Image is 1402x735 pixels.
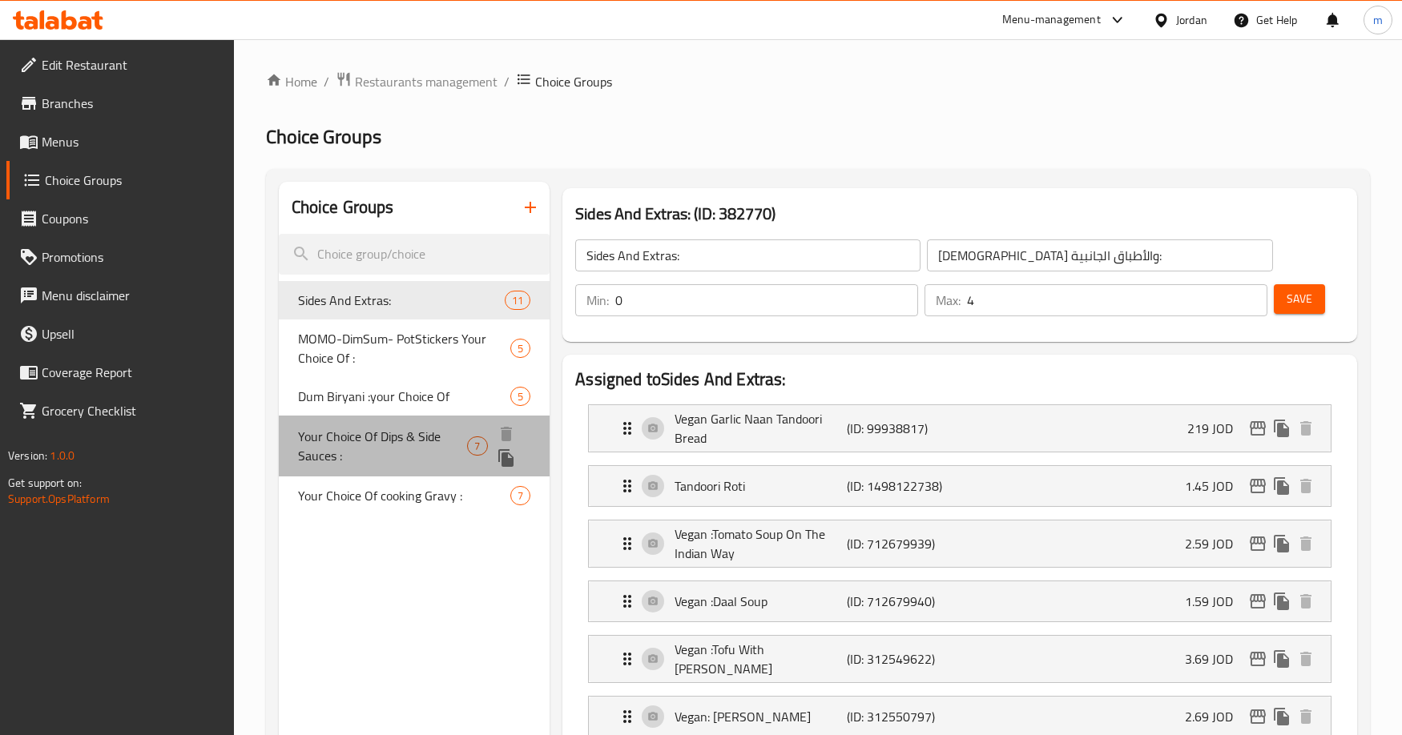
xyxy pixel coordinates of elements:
a: Support.OpsPlatform [8,488,110,509]
input: search [279,234,550,275]
button: duplicate [1270,416,1294,440]
h2: Assigned to Sides And Extras: [575,367,1344,392]
span: Get support on: [8,472,82,493]
a: Grocery Checklist [6,392,234,430]
a: Choice Groups [6,161,234,199]
div: Expand [589,405,1331,452]
span: Choice Groups [45,171,221,190]
div: Menu-management [1002,10,1101,30]
span: 11 [506,293,530,308]
div: MOMO-DimSum- PotStickers Your Choice Of :5 [279,319,550,377]
a: Upsell [6,315,234,353]
p: 3.69 JOD [1185,649,1246,669]
p: 1.45 JOD [1185,476,1246,496]
p: 1.59 JOD [1185,592,1246,611]
div: Expand [589,581,1331,621]
span: Sides And Extras: [298,291,505,310]
p: 219 JOD [1187,419,1246,438]
a: Coverage Report [6,353,234,392]
nav: breadcrumb [266,71,1370,92]
li: Expand [575,513,1344,574]
li: Expand [575,574,1344,629]
span: Choice Groups [266,118,381,155]
p: (ID: 312550797) [847,707,961,726]
p: (ID: 312549622) [847,649,961,669]
p: (ID: 1498122738) [847,476,961,496]
div: Dum Biryani :your Choice Of5 [279,377,550,416]
p: Vegan Garlic Naan Tandoori Bread [675,409,847,448]
button: delete [1294,705,1318,729]
span: 7 [511,488,530,504]
li: / [324,72,329,91]
span: Coupons [42,209,221,228]
h3: Sides And Extras: (ID: 382770) [575,201,1344,227]
p: Min: [586,291,609,310]
a: Menu disclaimer [6,276,234,315]
div: Your Choice Of Dips & Side Sauces :7deleteduplicate [279,416,550,476]
div: Your Choice Of cooking Gravy :7 [279,476,550,515]
div: Choices [510,339,530,358]
li: / [504,72,510,91]
div: Choices [505,291,530,310]
span: Your Choice Of Dips & Side Sauces : [298,427,468,465]
p: Vegan :Tomato Soup On The Indian Way [675,524,847,563]
div: Expand [589,520,1331,567]
span: Grocery Checklist [42,401,221,420]
span: Menu disclaimer [42,286,221,305]
div: Jordan [1176,11,1207,29]
span: Promotions [42,247,221,267]
p: (ID: 712679940) [847,592,961,611]
button: delete [1294,474,1318,498]
span: Dum Biryani :your Choice Of [298,387,510,406]
span: 7 [468,439,486,454]
span: Menus [42,132,221,151]
p: Max: [936,291,961,310]
div: Expand [589,466,1331,506]
span: 5 [511,389,530,404]
span: Your Choice Of cooking Gravy : [298,486,510,505]
p: Vegan :Tofu With [PERSON_NAME] [675,640,847,678]
button: edit [1246,589,1270,613]
span: Coverage Report [42,363,221,382]
span: Choice Groups [535,72,612,91]
li: Expand [575,459,1344,513]
span: Branches [42,94,221,113]
button: duplicate [1270,532,1294,556]
li: Expand [575,629,1344,689]
span: Edit Restaurant [42,55,221,74]
div: Choices [467,436,487,456]
span: Upsell [42,324,221,343]
a: Promotions [6,238,234,276]
div: Expand [589,636,1331,682]
span: m [1373,11,1383,29]
div: Choices [510,387,530,406]
p: 2.69 JOD [1185,707,1246,726]
button: duplicate [1270,647,1294,671]
button: delete [1294,532,1318,556]
button: edit [1246,647,1270,671]
button: edit [1246,474,1270,498]
button: duplicate [1270,589,1294,613]
p: (ID: 712679939) [847,534,961,553]
span: Version: [8,445,47,466]
button: duplicate [1270,474,1294,498]
button: edit [1246,416,1270,440]
p: (ID: 99938817) [847,419,961,438]
button: delete [494,422,518,446]
a: Menus [6,122,234,161]
button: delete [1294,589,1318,613]
a: Restaurants management [336,71,498,92]
span: 5 [511,341,530,356]
span: MOMO-DimSum- PotStickers Your Choice Of : [298,329,510,367]
div: Sides And Extras:11 [279,281,550,319]
button: delete [1294,647,1318,671]
a: Home [266,72,317,91]
a: Coupons [6,199,234,238]
span: Save [1287,289,1312,309]
button: duplicate [1270,705,1294,729]
h2: Choice Groups [292,195,394,219]
span: 1.0.0 [50,445,75,466]
p: Vegan :Daal Soup [675,592,847,611]
a: Branches [6,84,234,122]
a: Edit Restaurant [6,46,234,84]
